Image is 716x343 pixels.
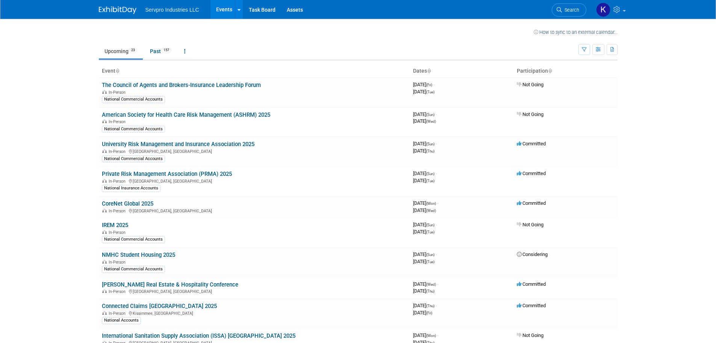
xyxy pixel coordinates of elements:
span: [DATE] [413,252,437,257]
span: Not Going [517,332,543,338]
div: National Commercial Accounts [102,266,165,273]
span: (Sun) [426,172,434,176]
span: - [436,222,437,227]
span: In-Person [109,289,128,294]
span: (Sun) [426,223,434,227]
span: Considering [517,252,548,257]
span: (Tue) [426,230,434,234]
span: Search [562,7,579,13]
span: (Thu) [426,289,434,293]
img: In-Person Event [102,90,107,94]
a: IREM 2025 [102,222,128,229]
span: (Tue) [426,179,434,183]
th: Dates [410,65,514,78]
span: In-Person [109,149,128,154]
span: Committed [517,200,546,206]
span: - [437,200,438,206]
div: [GEOGRAPHIC_DATA], [GEOGRAPHIC_DATA] [102,288,407,294]
img: Kris Overstreet [596,3,610,17]
a: Past157 [144,44,177,58]
span: In-Person [109,179,128,184]
span: [DATE] [413,281,438,287]
div: National Commercial Accounts [102,236,165,243]
img: In-Person Event [102,119,107,123]
img: In-Person Event [102,179,107,183]
span: Servpro Industries LLC [145,7,199,13]
div: [GEOGRAPHIC_DATA], [GEOGRAPHIC_DATA] [102,207,407,213]
div: Kissimmee, [GEOGRAPHIC_DATA] [102,310,407,316]
a: Connected Claims [GEOGRAPHIC_DATA] 2025 [102,303,217,309]
span: - [436,111,437,117]
span: Not Going [517,222,543,227]
div: [GEOGRAPHIC_DATA], [GEOGRAPHIC_DATA] [102,178,407,184]
span: - [436,303,437,308]
a: Upcoming23 [99,44,143,58]
img: In-Person Event [102,209,107,212]
span: - [436,171,437,176]
div: National Accounts [102,317,141,324]
span: (Mon) [426,334,436,338]
span: In-Person [109,260,128,265]
span: Committed [517,303,546,308]
span: 23 [129,47,137,53]
span: (Fri) [426,311,432,315]
span: (Mon) [426,201,436,206]
span: [DATE] [413,222,437,227]
span: [DATE] [413,229,434,235]
span: Not Going [517,111,543,117]
span: [DATE] [413,178,434,183]
div: [GEOGRAPHIC_DATA], [GEOGRAPHIC_DATA] [102,148,407,154]
img: In-Person Event [102,289,107,293]
img: In-Person Event [102,230,107,234]
span: [DATE] [413,200,438,206]
span: (Sun) [426,113,434,117]
span: In-Person [109,119,128,124]
th: Participation [514,65,618,78]
span: 157 [161,47,171,53]
a: American Society for Health Care Risk Management (ASHRM) 2025 [102,111,270,118]
th: Event [99,65,410,78]
a: Sort by Participation Type [548,68,552,74]
span: (Wed) [426,209,436,213]
span: [DATE] [413,148,434,154]
a: Private Risk Management Association (PRMA) 2025 [102,171,232,177]
div: National Insurance Accounts [102,185,160,192]
span: In-Person [109,311,128,316]
span: - [433,82,434,87]
span: [DATE] [413,303,437,308]
a: Sort by Event Name [115,68,119,74]
a: CoreNet Global 2025 [102,200,153,207]
span: (Wed) [426,282,436,287]
a: NMHC Student Housing 2025 [102,252,175,258]
span: - [436,141,437,146]
div: National Commercial Accounts [102,126,165,133]
span: Not Going [517,82,543,87]
span: In-Person [109,230,128,235]
span: (Sun) [426,253,434,257]
span: [DATE] [413,259,434,264]
span: [DATE] [413,332,438,338]
a: The Council of Agents and Brokers-Insurance Leadership Forum [102,82,261,88]
span: In-Person [109,209,128,213]
span: [DATE] [413,310,432,316]
span: [DATE] [413,82,434,87]
span: [DATE] [413,89,434,95]
a: How to sync to an external calendar... [534,29,618,35]
span: (Sun) [426,142,434,146]
a: University Risk Management and Insurance Association 2025 [102,141,254,148]
span: (Fri) [426,83,432,87]
span: - [437,281,438,287]
span: In-Person [109,90,128,95]
img: In-Person Event [102,149,107,153]
span: [DATE] [413,288,434,294]
span: Committed [517,141,546,146]
span: [DATE] [413,171,437,176]
div: National Commercial Accounts [102,96,165,103]
span: - [436,252,437,257]
span: [DATE] [413,141,437,146]
span: [DATE] [413,118,436,124]
a: [PERSON_NAME] Real Estate & Hospitality Conference [102,281,238,288]
a: Sort by Start Date [427,68,431,74]
span: (Thu) [426,149,434,153]
span: Committed [517,281,546,287]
